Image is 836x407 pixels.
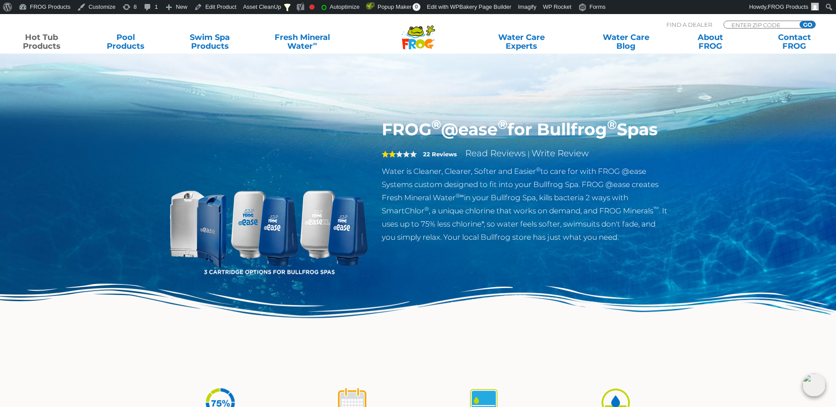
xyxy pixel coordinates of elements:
sup: ® [498,117,507,132]
input: Zip Code Form [731,21,790,29]
span: 2 [382,151,396,158]
sup: ® [424,205,429,212]
a: Fresh MineralWater∞ [261,33,343,50]
sup: ® [536,166,540,173]
input: GO [800,21,815,28]
a: PoolProducts [93,33,159,50]
a: Read Reviews [465,148,526,158]
a: Swim SpaProducts [177,33,242,50]
div: Focus keyphrase not set [309,4,315,10]
h1: FROG @ease for Bullfrog Spas [382,119,669,140]
span: | [528,150,530,158]
img: openIcon [803,374,825,396]
sup: ™ [653,205,659,212]
img: bullfrog-product-hero.png [168,119,369,321]
a: ContactFROG [762,33,827,50]
sup: ® [431,117,441,132]
span: 0 [413,3,420,11]
a: Hot TubProducts [9,33,74,50]
a: Water CareBlog [594,33,659,50]
p: Find A Dealer [666,21,712,29]
span: FROG Products [768,4,808,10]
strong: 22 Reviews [423,151,457,158]
sup: ® [607,117,617,132]
a: Water CareExperts [468,33,575,50]
a: Write Review [532,148,589,158]
p: Water is Cleaner, Clearer, Softer and Easier to care for with FROG @ease Systems custom designed ... [382,165,669,244]
a: AboutFROG [677,33,743,50]
sup: ®∞ [456,192,464,199]
sup: ∞ [313,40,317,47]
